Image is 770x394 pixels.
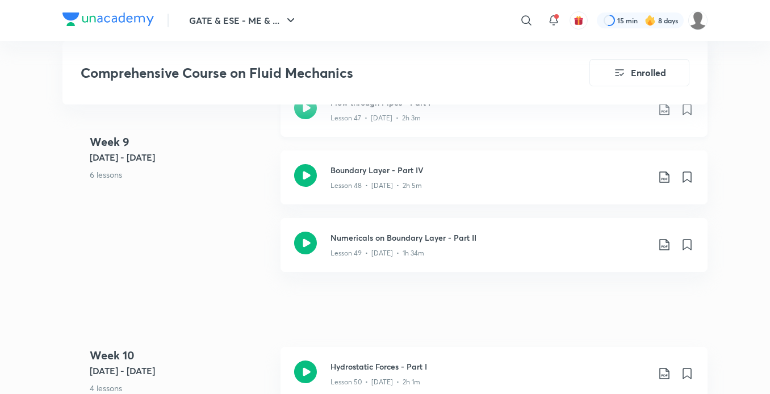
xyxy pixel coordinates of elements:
[645,15,656,26] img: streak
[90,382,271,394] p: 4 lessons
[330,232,648,244] h3: Numericals on Boundary Layer - Part II
[90,364,271,378] h5: [DATE] - [DATE]
[90,133,271,150] h4: Week 9
[90,169,271,181] p: 6 lessons
[281,150,708,218] a: Boundary Layer - Part IVLesson 48 • [DATE] • 2h 5m
[62,12,154,29] a: Company Logo
[688,11,708,30] img: Mujtaba Ahsan
[574,15,584,26] img: avatar
[281,218,708,286] a: Numericals on Boundary Layer - Part IILesson 49 • [DATE] • 1h 34m
[330,248,424,258] p: Lesson 49 • [DATE] • 1h 34m
[330,377,420,387] p: Lesson 50 • [DATE] • 2h 1m
[589,59,689,86] button: Enrolled
[330,164,648,176] h3: Boundary Layer - Part IV
[90,347,271,364] h4: Week 10
[281,83,708,150] a: Flow through Pipes - Part ILesson 47 • [DATE] • 2h 3m
[330,113,421,123] p: Lesson 47 • [DATE] • 2h 3m
[330,181,422,191] p: Lesson 48 • [DATE] • 2h 5m
[62,12,154,26] img: Company Logo
[570,11,588,30] button: avatar
[330,361,648,372] h3: Hydrostatic Forces - Part I
[90,150,271,164] h5: [DATE] - [DATE]
[182,9,304,32] button: GATE & ESE - ME & ...
[81,65,525,81] h3: Comprehensive Course on Fluid Mechanics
